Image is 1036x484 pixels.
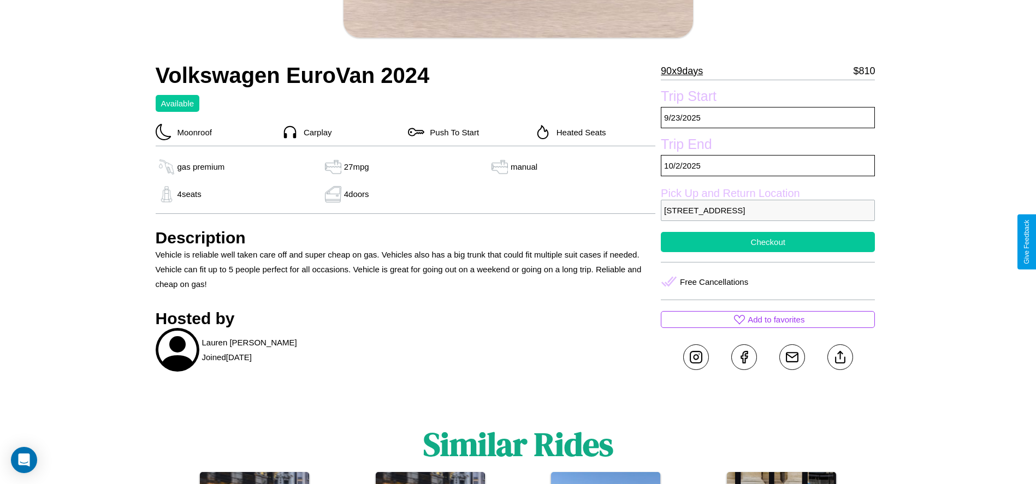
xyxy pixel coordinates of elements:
p: 9 / 23 / 2025 [661,107,875,128]
p: 27 mpg [344,159,369,174]
p: Moonroof [172,125,212,140]
h3: Hosted by [156,309,656,328]
p: Carplay [298,125,332,140]
button: Add to favorites [661,311,875,328]
h3: Description [156,229,656,247]
img: gas [156,159,177,175]
h1: Similar Rides [423,422,613,467]
p: 90 x 9 days [661,62,703,80]
p: Heated Seats [551,125,606,140]
p: Vehicle is reliable well taken care off and super cheap on gas. Vehicles also has a big trunk tha... [156,247,656,291]
p: gas premium [177,159,225,174]
p: $ 810 [853,62,875,80]
p: [STREET_ADDRESS] [661,200,875,221]
img: gas [156,186,177,202]
div: Open Intercom Messenger [11,447,37,473]
p: Joined [DATE] [202,350,252,365]
p: 4 seats [177,187,202,201]
img: gas [322,186,344,202]
img: gas [489,159,511,175]
label: Pick Up and Return Location [661,187,875,200]
button: Checkout [661,232,875,252]
label: Trip End [661,136,875,155]
div: Give Feedback [1023,220,1031,264]
p: Push To Start [424,125,479,140]
h2: Volkswagen EuroVan 2024 [156,63,656,88]
p: Add to favorites [748,312,804,327]
label: Trip Start [661,88,875,107]
p: 4 doors [344,187,369,201]
p: Lauren [PERSON_NAME] [202,335,297,350]
img: gas [322,159,344,175]
p: 10 / 2 / 2025 [661,155,875,176]
p: manual [511,159,537,174]
p: Free Cancellations [680,274,748,289]
p: Available [161,96,194,111]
